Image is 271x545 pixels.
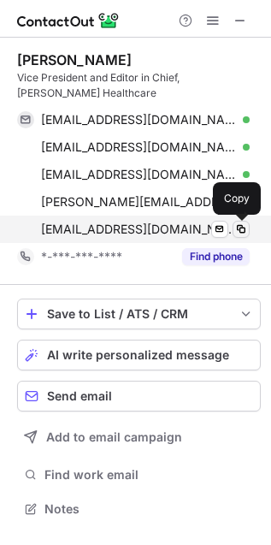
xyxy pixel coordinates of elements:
span: [EMAIL_ADDRESS][DOMAIN_NAME] [41,139,237,155]
span: [EMAIL_ADDRESS][DOMAIN_NAME] [41,112,237,127]
span: [EMAIL_ADDRESS][DOMAIN_NAME] [41,167,237,182]
span: Add to email campaign [46,430,182,444]
button: AI write personalized message [17,340,261,370]
button: Send email [17,381,261,412]
span: [EMAIL_ADDRESS][DOMAIN_NAME] [41,222,237,237]
span: [PERSON_NAME][EMAIL_ADDRESS][DOMAIN_NAME] [41,194,237,210]
span: Find work email [44,467,254,483]
button: Reveal Button [182,248,250,265]
div: Vice President and Editor in Chief, [PERSON_NAME] Healthcare [17,70,261,101]
button: Add to email campaign [17,422,261,453]
button: Find work email [17,463,261,487]
span: Send email [47,389,112,403]
div: Save to List / ATS / CRM [47,307,231,321]
img: ContactOut v5.3.10 [17,10,120,31]
div: [PERSON_NAME] [17,51,132,68]
button: save-profile-one-click [17,299,261,329]
button: Notes [17,497,261,521]
span: Notes [44,501,254,517]
span: AI write personalized message [47,348,229,362]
